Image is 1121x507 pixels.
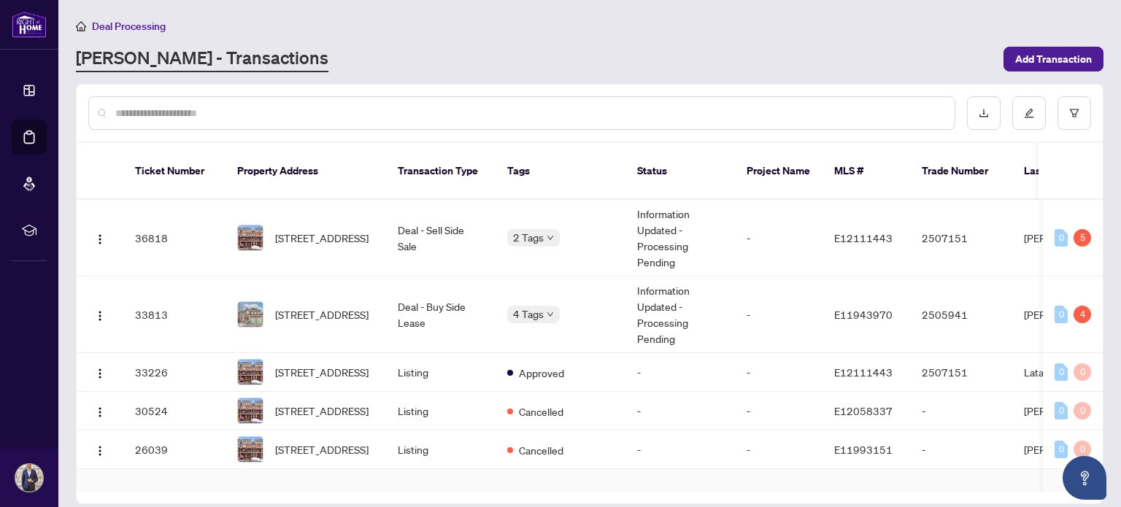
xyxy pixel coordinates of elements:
td: - [735,200,823,276]
td: 36818 [123,200,226,276]
span: Cancelled [519,442,563,458]
span: download [979,108,989,118]
img: thumbnail-img [238,225,263,250]
span: Cancelled [519,403,563,419]
td: 30524 [123,392,226,430]
img: Logo [94,233,106,245]
div: 0 [1055,229,1068,247]
div: 0 [1074,441,1091,458]
td: 2505941 [910,276,1012,353]
img: Profile Icon [15,464,43,492]
img: Logo [94,445,106,457]
span: edit [1024,108,1034,118]
span: [STREET_ADDRESS] [275,441,369,457]
img: thumbnail-img [238,437,263,462]
div: 0 [1055,402,1068,419]
img: thumbnail-img [238,360,263,384]
a: [PERSON_NAME] - Transactions [76,46,328,72]
span: down [547,311,554,318]
span: Add Transaction [1015,47,1092,71]
button: Logo [88,226,112,249]
span: 4 Tags [513,306,544,322]
td: Information Updated - Processing Pending [625,200,735,276]
span: [STREET_ADDRESS] [275,403,369,419]
td: - [625,430,735,469]
span: Deal Processing [92,20,166,33]
td: 26039 [123,430,226,469]
div: 0 [1055,306,1068,323]
td: Information Updated - Processing Pending [625,276,735,353]
td: - [625,392,735,430]
button: filter [1058,96,1091,130]
div: 0 [1055,363,1068,381]
td: - [735,353,823,392]
span: [STREET_ADDRESS] [275,364,369,380]
button: download [967,96,1001,130]
td: - [910,392,1012,430]
th: Tags [496,143,625,200]
td: - [910,430,1012,469]
span: [STREET_ADDRESS] [275,306,369,322]
span: E12111443 [834,231,893,244]
button: Logo [88,360,112,384]
div: 0 [1074,363,1091,381]
button: edit [1012,96,1046,130]
button: Logo [88,399,112,422]
td: Deal - Sell Side Sale [386,200,496,276]
td: 2507151 [910,353,1012,392]
th: Ticket Number [123,143,226,200]
div: 4 [1074,306,1091,323]
div: 0 [1055,441,1068,458]
button: Add Transaction [1003,47,1103,71]
img: thumbnail-img [238,302,263,327]
td: - [625,353,735,392]
span: down [547,234,554,241]
th: Project Name [735,143,823,200]
img: thumbnail-img [238,398,263,423]
td: - [735,276,823,353]
div: 0 [1074,402,1091,419]
span: E12111443 [834,365,893,379]
th: MLS # [823,143,910,200]
button: Logo [88,303,112,326]
th: Status [625,143,735,200]
img: logo [12,11,47,38]
button: Logo [88,438,112,461]
span: filter [1069,108,1079,118]
td: Listing [386,353,496,392]
div: 5 [1074,229,1091,247]
td: - [735,430,823,469]
span: 2 Tags [513,229,544,246]
span: E11993151 [834,443,893,456]
td: - [735,392,823,430]
span: E12058337 [834,404,893,417]
td: Deal - Buy Side Lease [386,276,496,353]
th: Transaction Type [386,143,496,200]
td: 2507151 [910,200,1012,276]
td: 33226 [123,353,226,392]
th: Property Address [226,143,386,200]
span: [STREET_ADDRESS] [275,230,369,246]
img: Logo [94,310,106,322]
span: home [76,21,86,31]
td: 33813 [123,276,226,353]
td: Listing [386,392,496,430]
img: Logo [94,406,106,418]
span: E11943970 [834,308,893,321]
th: Trade Number [910,143,1012,200]
span: Approved [519,365,564,381]
img: Logo [94,368,106,379]
button: Open asap [1063,456,1106,500]
td: Listing [386,430,496,469]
